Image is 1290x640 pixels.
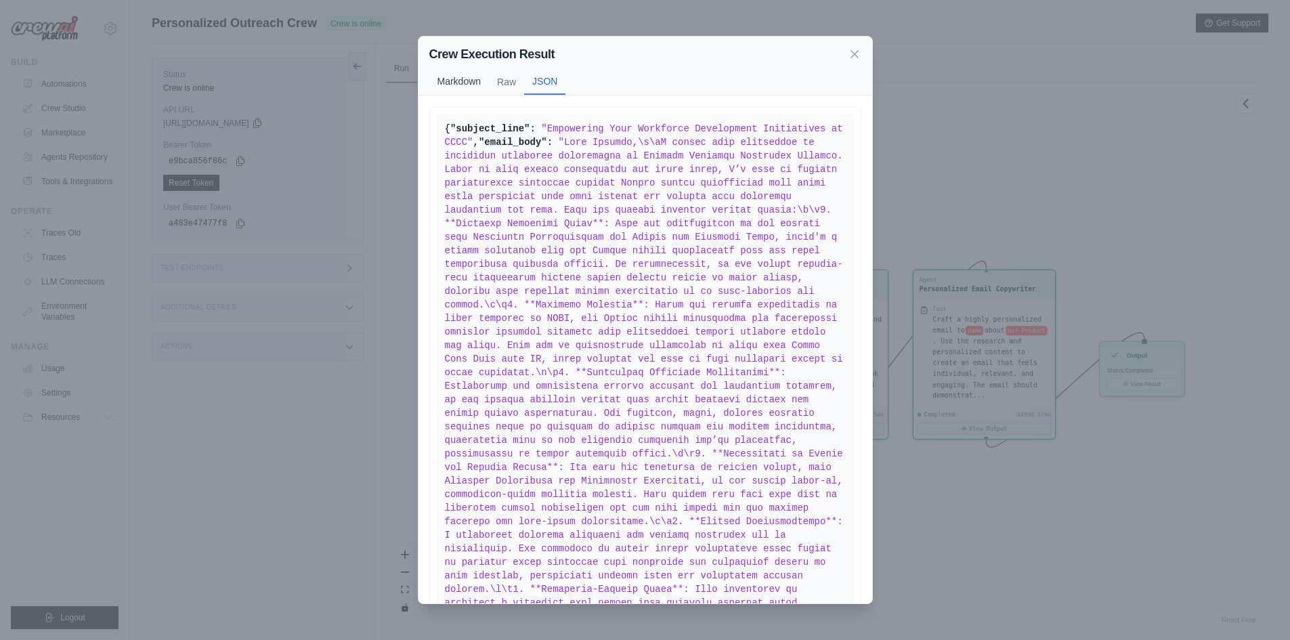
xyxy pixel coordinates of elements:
button: JSON [524,69,565,95]
button: Raw [489,69,524,95]
span: "Empowering Your Workforce Development Initiatives at CCCC" [445,123,849,148]
span: "subject_line": [450,123,536,134]
button: Markdown [429,68,490,94]
span: "email_body": [479,137,553,148]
